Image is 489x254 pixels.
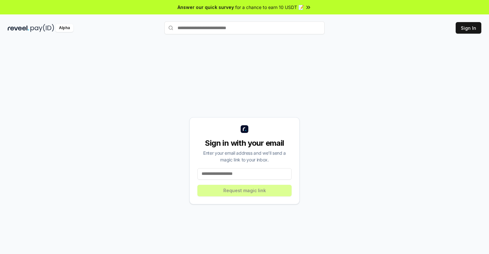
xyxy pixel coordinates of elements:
[8,24,29,32] img: reveel_dark
[456,22,481,34] button: Sign In
[178,4,234,11] span: Answer our quick survey
[241,125,248,133] img: logo_small
[30,24,54,32] img: pay_id
[197,150,292,163] div: Enter your email address and we’ll send a magic link to your inbox.
[197,138,292,148] div: Sign in with your email
[235,4,304,11] span: for a chance to earn 10 USDT 📝
[55,24,73,32] div: Alpha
